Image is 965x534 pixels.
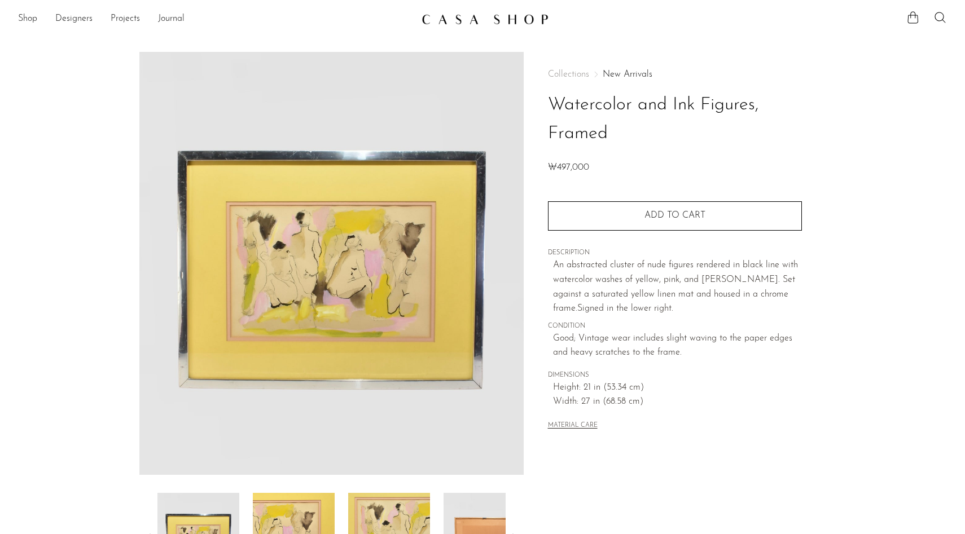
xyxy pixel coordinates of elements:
[548,370,802,381] span: DIMENSIONS
[18,12,37,27] a: Shop
[55,12,93,27] a: Designers
[548,70,802,79] nav: Breadcrumbs
[548,163,589,172] span: ₩497,000
[18,10,413,29] ul: NEW HEADER MENU
[644,211,705,220] span: Add to cart
[553,258,802,316] p: An abstracted cluster of nude figures rendered in black line with watercolor washes of yellow, pi...
[548,91,802,148] h1: Watercolor and Ink Figures, Framed
[548,422,598,430] button: MATERIAL CARE
[603,70,652,79] a: New Arrivals
[548,70,589,79] span: Collections
[553,381,802,395] span: Height: 21 in (53.34 cm)
[18,10,413,29] nav: Desktop navigation
[553,395,802,409] span: Width: 27 in (68.58 cm)
[553,332,802,360] span: Good; Vintage wear includes slight waving to the paper edges and heavy scratches to the frame.
[548,321,802,332] span: CONDITION
[111,12,140,27] a: Projects
[139,52,524,475] img: Watercolor and Ink Figures, Framed
[158,12,185,27] a: Journal
[548,248,802,258] span: DESCRIPTION
[548,201,802,231] button: Add to cart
